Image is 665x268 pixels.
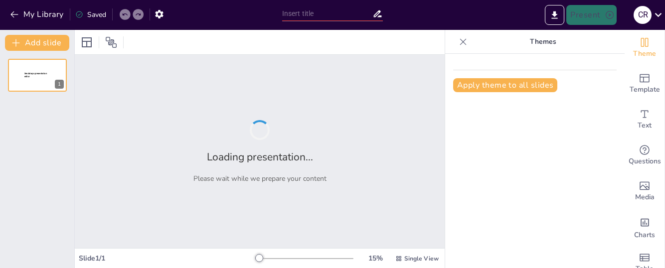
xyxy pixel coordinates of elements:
button: C R [634,5,652,25]
p: Please wait while we prepare your content [193,174,327,183]
button: Add slide [5,35,69,51]
div: Slide 1 / 1 [79,254,258,263]
div: Get real-time input from your audience [625,137,665,173]
button: Present [566,5,616,25]
h2: Loading presentation... [207,150,313,164]
div: 15 % [363,254,387,263]
div: Saved [75,10,106,19]
div: Add text boxes [625,102,665,137]
span: Questions [629,156,661,167]
div: 1 [55,80,64,89]
div: Add images, graphics, shapes or video [625,173,665,209]
div: Add ready made slides [625,66,665,102]
span: Media [635,192,655,203]
span: Single View [404,255,439,263]
button: Export to PowerPoint [545,5,564,25]
span: Position [105,36,117,48]
span: Sendsteps presentation editor [24,72,47,78]
button: Apply theme to all slides [453,78,557,92]
p: Themes [471,30,615,54]
input: Insert title [282,6,372,21]
div: 1 [8,59,67,92]
span: Theme [633,48,656,59]
span: Charts [634,230,655,241]
div: Change the overall theme [625,30,665,66]
div: Add charts and graphs [625,209,665,245]
span: Text [638,120,652,131]
span: Template [630,84,660,95]
div: C R [634,6,652,24]
div: Layout [79,34,95,50]
button: My Library [7,6,68,22]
